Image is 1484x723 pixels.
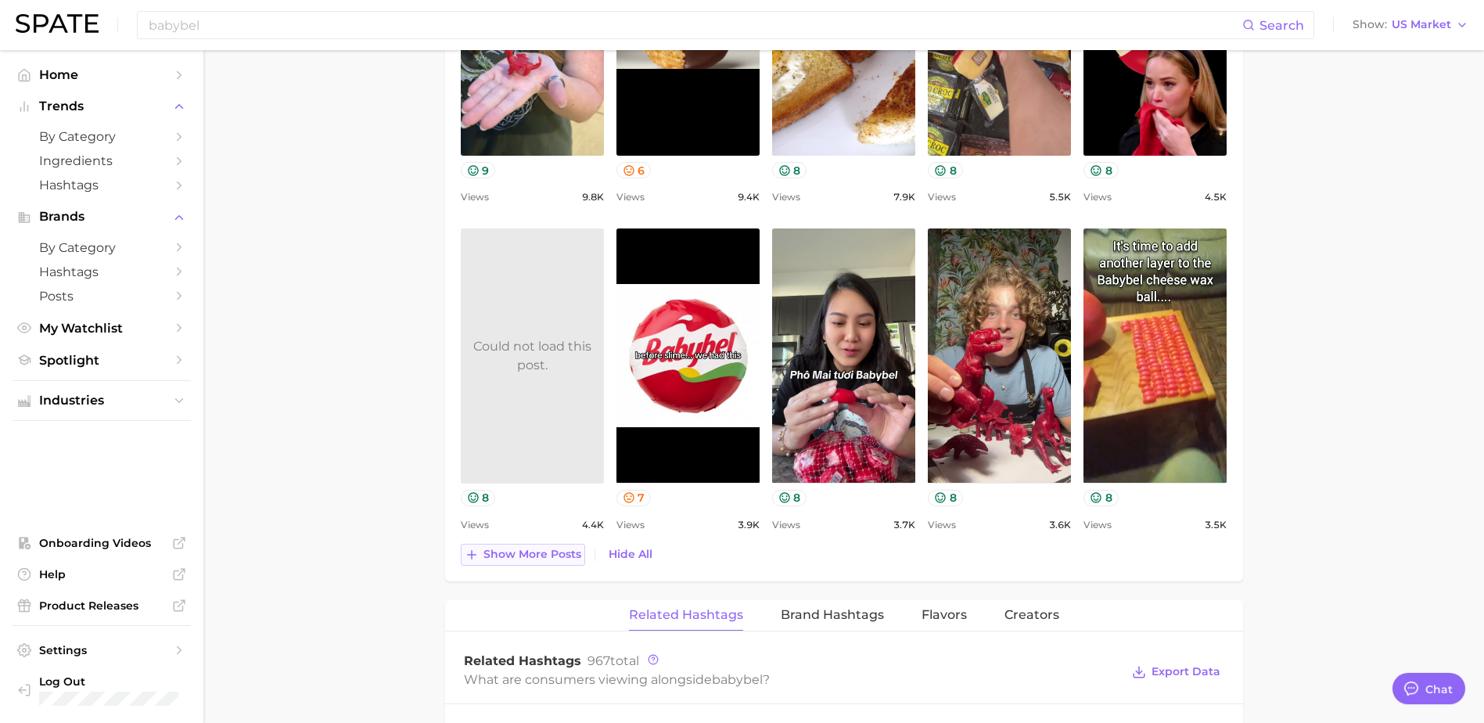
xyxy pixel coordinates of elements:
[13,124,191,149] a: by Category
[13,389,191,412] button: Industries
[483,548,581,561] span: Show more posts
[39,129,164,144] span: by Category
[772,516,800,534] span: Views
[13,205,191,228] button: Brands
[39,394,164,408] span: Industries
[461,228,604,483] a: Could not load this post.
[605,544,656,565] button: Hide All
[13,260,191,284] a: Hashtags
[13,531,191,555] a: Onboarding Videos
[13,284,191,308] a: Posts
[16,14,99,33] img: SPATE
[39,674,230,689] span: Log Out
[39,353,164,368] span: Spotlight
[39,99,164,113] span: Trends
[39,210,164,224] span: Brands
[772,188,800,207] span: Views
[13,348,191,372] a: Spotlight
[39,240,164,255] span: by Category
[1353,20,1387,29] span: Show
[1152,665,1220,678] span: Export Data
[587,653,639,668] span: total
[13,236,191,260] a: by Category
[629,608,743,622] span: Related Hashtags
[772,162,807,178] button: 8
[1083,162,1119,178] button: 8
[13,594,191,617] a: Product Releases
[616,162,652,178] button: 6
[39,321,164,336] span: My Watchlist
[39,289,164,304] span: Posts
[893,516,915,534] span: 3.7k
[1083,516,1112,534] span: Views
[1349,15,1472,35] button: ShowUS Market
[928,490,963,506] button: 8
[781,608,884,622] span: Brand Hashtags
[582,188,604,207] span: 9.8k
[13,149,191,173] a: Ingredients
[39,643,164,657] span: Settings
[922,608,967,622] span: Flavors
[461,162,496,178] button: 9
[587,653,610,668] span: 967
[712,672,763,687] span: babybel
[1205,188,1227,207] span: 4.5k
[461,516,489,534] span: Views
[1392,20,1451,29] span: US Market
[616,188,645,207] span: Views
[13,670,191,710] a: Log out. Currently logged in with e-mail trisha.hanold@schreiberfoods.com.
[13,563,191,586] a: Help
[461,490,496,506] button: 8
[1083,188,1112,207] span: Views
[738,516,760,534] span: 3.9k
[893,188,915,207] span: 7.9k
[928,188,956,207] span: Views
[13,316,191,340] a: My Watchlist
[39,178,164,192] span: Hashtags
[464,653,581,668] span: Related Hashtags
[616,516,645,534] span: Views
[1049,516,1071,534] span: 3.6k
[39,599,164,613] span: Product Releases
[1128,661,1223,683] button: Export Data
[1205,516,1227,534] span: 3.5k
[1049,188,1071,207] span: 5.5k
[39,567,164,581] span: Help
[39,67,164,82] span: Home
[39,153,164,168] span: Ingredients
[13,63,191,87] a: Home
[738,188,760,207] span: 9.4k
[464,669,1121,690] div: What are consumers viewing alongside ?
[461,544,585,566] button: Show more posts
[609,548,652,561] span: Hide All
[616,490,652,506] button: 7
[147,12,1242,38] input: Search here for a brand, industry, or ingredient
[1083,490,1119,506] button: 8
[928,162,963,178] button: 8
[13,173,191,197] a: Hashtags
[39,536,164,550] span: Onboarding Videos
[928,516,956,534] span: Views
[13,95,191,118] button: Trends
[461,337,604,375] div: Could not load this post.
[13,638,191,662] a: Settings
[1004,608,1059,622] span: Creators
[582,516,604,534] span: 4.4k
[39,264,164,279] span: Hashtags
[461,188,489,207] span: Views
[1259,18,1304,33] span: Search
[772,490,807,506] button: 8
